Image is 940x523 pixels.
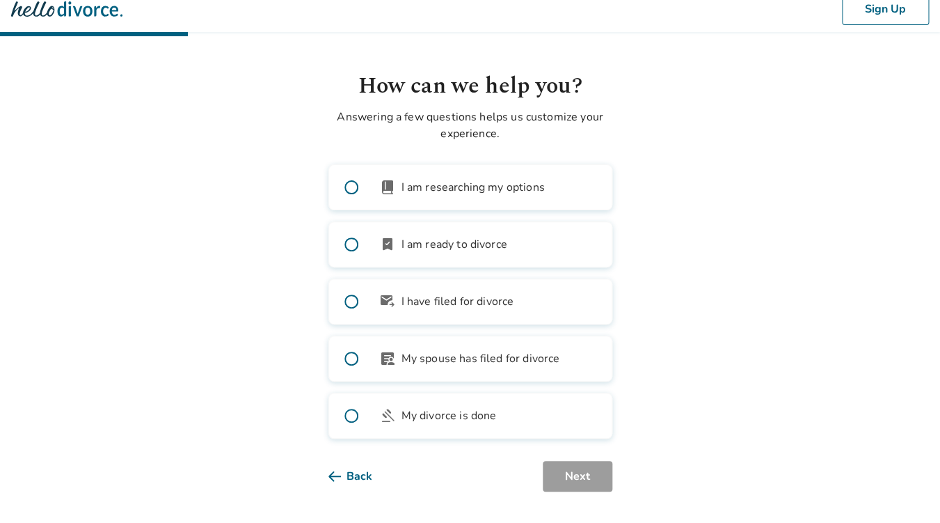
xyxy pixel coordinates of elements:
[379,293,396,310] span: outgoing_mail
[401,293,514,310] span: I have filed for divorce
[870,456,940,523] iframe: Chat Widget
[328,461,395,492] button: Back
[401,179,545,196] span: I am researching my options
[401,407,497,424] span: My divorce is done
[379,179,396,196] span: book_2
[401,350,560,367] span: My spouse has filed for divorce
[379,407,396,424] span: gavel
[401,236,507,253] span: I am ready to divorce
[328,70,612,103] h1: How can we help you?
[379,350,396,367] span: article_person
[379,236,396,253] span: bookmark_check
[543,461,612,492] button: Next
[328,109,612,142] p: Answering a few questions helps us customize your experience.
